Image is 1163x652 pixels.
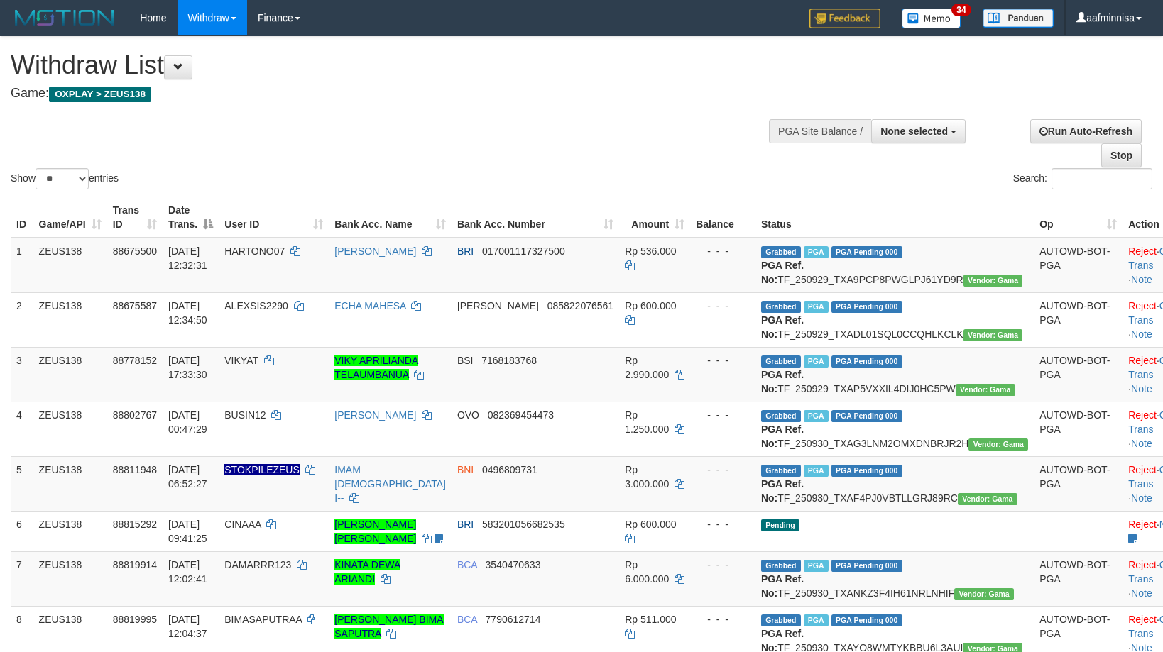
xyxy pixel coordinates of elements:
[804,560,829,572] span: Marked by aafsolysreylen
[11,51,761,79] h1: Withdraw List
[755,456,1034,511] td: TF_250930_TXAF4PJ0VBTLLGRJ89RC
[1131,328,1152,340] a: Note
[963,275,1023,287] span: Vendor URL: https://trx31.1velocity.biz
[33,197,107,238] th: Game/API: activate to sort column ascending
[329,197,452,238] th: Bank Acc. Name: activate to sort column ascending
[696,244,750,258] div: - - -
[33,347,107,402] td: ZEUS138
[33,292,107,347] td: ZEUS138
[696,353,750,368] div: - - -
[1030,119,1142,143] a: Run Auto-Refresh
[11,197,33,238] th: ID
[625,464,669,490] span: Rp 3.000.000
[168,409,207,435] span: [DATE] 00:47:29
[1128,355,1157,366] a: Reject
[224,559,291,570] span: DAMARRR123
[224,245,285,257] span: HARTONO07
[625,409,669,435] span: Rp 1.250.000
[804,355,829,368] span: Marked by aafchomsokheang
[1131,383,1152,394] a: Note
[224,409,266,421] span: BUSIN12
[625,559,669,585] span: Rp 6.000.000
[1128,464,1157,475] a: Reject
[457,614,477,625] span: BCA
[831,355,902,368] span: PGA Pending
[809,9,880,28] img: Feedback.jpg
[168,300,207,326] span: [DATE] 12:34:50
[902,9,961,28] img: Button%20Memo.svg
[625,300,676,311] span: Rp 600.000
[224,519,261,530] span: CINAAA
[11,551,33,606] td: 7
[49,87,151,102] span: OXPLAY > ZEUS138
[113,355,157,366] span: 88778152
[107,197,163,238] th: Trans ID: activate to sort column ascending
[11,511,33,551] td: 6
[871,119,966,143] button: None selected
[1034,456,1123,511] td: AUTOWD-BOT-PGA
[761,260,804,285] b: PGA Ref. No:
[11,7,119,28] img: MOTION_logo.png
[224,300,288,311] span: ALEXSIS2290
[482,464,537,475] span: Copy 0496809731 to clipboard
[1128,300,1157,311] a: Reject
[696,612,750,626] div: - - -
[983,9,1054,28] img: panduan.png
[1034,402,1123,456] td: AUTOWD-BOT-PGA
[1034,197,1123,238] th: Op: activate to sort column ascending
[625,519,676,530] span: Rp 600.000
[831,246,902,258] span: PGA Pending
[334,519,416,544] a: [PERSON_NAME] [PERSON_NAME]
[36,168,89,189] select: Showentries
[113,614,157,625] span: 88819995
[968,438,1028,451] span: Vendor URL: https://trx31.1velocity.biz
[488,409,554,421] span: Copy 082369454473 to clipboard
[219,197,329,238] th: User ID: activate to sort column ascending
[804,246,829,258] span: Marked by aaftrukkakada
[168,519,207,544] span: [DATE] 09:41:25
[113,245,157,257] span: 88675500
[33,238,107,293] td: ZEUS138
[1128,245,1157,257] a: Reject
[755,292,1034,347] td: TF_250929_TXADL01SQL0CCQHLKCLK
[761,246,801,258] span: Grabbed
[33,456,107,511] td: ZEUS138
[113,409,157,421] span: 88802767
[755,197,1034,238] th: Status
[755,347,1034,402] td: TF_250929_TXAP5VXXIL4DIJ0HC5PW
[804,301,829,313] span: Marked by aafpengsreynich
[696,463,750,477] div: - - -
[690,197,755,238] th: Balance
[457,559,477,570] span: BCA
[334,245,416,257] a: [PERSON_NAME]
[1128,559,1157,570] a: Reject
[452,197,619,238] th: Bank Acc. Number: activate to sort column ascending
[33,402,107,456] td: ZEUS138
[769,119,871,143] div: PGA Site Balance /
[113,464,157,475] span: 88811948
[755,551,1034,606] td: TF_250930_TXANKZ3F4IH61NRLNHIF
[804,465,829,477] span: Marked by aafsreyleap
[761,573,804,599] b: PGA Ref. No:
[457,245,474,257] span: BRI
[761,410,801,422] span: Grabbed
[625,355,669,380] span: Rp 2.990.000
[457,519,474,530] span: BRI
[831,465,902,477] span: PGA Pending
[1128,519,1157,530] a: Reject
[831,410,902,422] span: PGA Pending
[761,314,804,340] b: PGA Ref. No:
[696,517,750,531] div: - - -
[11,238,33,293] td: 1
[1131,492,1152,504] a: Note
[761,424,804,449] b: PGA Ref. No:
[696,299,750,313] div: - - -
[168,614,207,639] span: [DATE] 12:04:37
[761,369,804,394] b: PGA Ref. No:
[334,355,418,380] a: VIKY APRILIANDA TELAUMBANUA
[334,464,446,504] a: IMAM [DEMOGRAPHIC_DATA] I--
[831,301,902,313] span: PGA Pending
[113,300,157,311] span: 88675587
[831,614,902,626] span: PGA Pending
[755,238,1034,293] td: TF_250929_TXA9PCP8PWGLPJ61YD9R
